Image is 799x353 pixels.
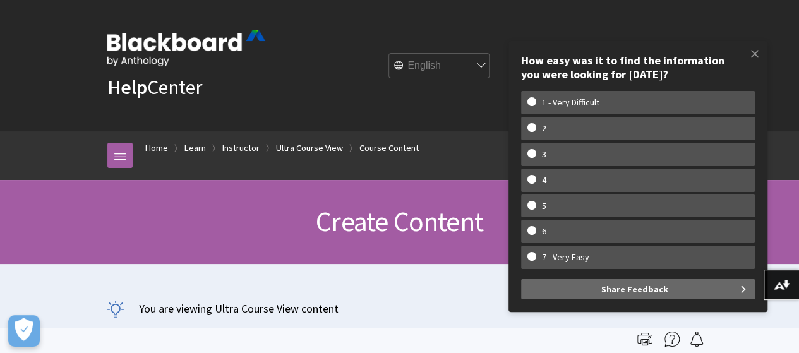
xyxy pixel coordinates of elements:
a: Learn [184,140,206,156]
span: Create Content [316,204,483,239]
img: Blackboard by Anthology [107,30,265,66]
w-span: 2 [527,123,561,134]
w-span: 6 [527,226,561,237]
w-span: 7 - Very Easy [527,252,604,263]
a: Instructor [222,140,260,156]
button: Open Preferences [8,315,40,347]
w-span: 5 [527,201,561,212]
w-span: 1 - Very Difficult [527,97,614,108]
w-span: 3 [527,149,561,160]
a: HelpCenter [107,75,202,100]
p: You are viewing Ultra Course View content [107,301,692,316]
strong: Help [107,75,147,100]
a: Ultra Course View [276,140,343,156]
button: Share Feedback [521,279,755,299]
img: Follow this page [689,332,704,347]
a: Home [145,140,168,156]
span: Share Feedback [601,279,668,299]
img: More help [664,332,680,347]
a: Course Content [359,140,419,156]
div: How easy was it to find the information you were looking for [DATE]? [521,54,755,81]
w-span: 4 [527,175,561,186]
select: Site Language Selector [389,54,490,79]
img: Print [637,332,652,347]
